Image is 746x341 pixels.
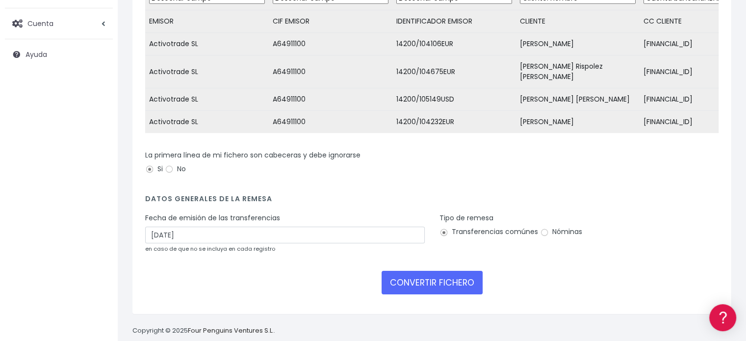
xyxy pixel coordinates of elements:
button: Contáctanos [10,262,186,280]
a: Ayuda [5,44,113,65]
td: [PERSON_NAME] Rispolez [PERSON_NAME] [516,55,640,88]
td: EMISOR [145,10,269,33]
td: CLIENTE [516,10,640,33]
label: Fecha de emisión de las transferencias [145,213,280,223]
label: Nóminas [540,227,582,237]
td: IDENTIFICADOR EMISOR [392,10,516,33]
span: Cuenta [27,18,53,28]
a: POWERED BY ENCHANT [135,283,189,292]
a: Videotutoriales [10,155,186,170]
a: Formatos [10,124,186,139]
label: Si [145,164,163,174]
a: API [10,251,186,266]
a: General [10,210,186,226]
a: Información general [10,83,186,99]
p: Copyright © 2025 . [132,326,275,336]
td: Activotrade SL [145,55,269,88]
h4: Datos generales de la remesa [145,195,719,208]
label: Transferencias comúnes [439,227,538,237]
td: [PERSON_NAME] [516,33,640,55]
td: A64911100 [269,88,392,111]
label: No [165,164,186,174]
small: en caso de que no se incluya en cada registro [145,245,275,253]
a: Cuenta [5,13,113,34]
button: CONVERTIR FICHERO [382,271,483,294]
div: Programadores [10,236,186,245]
td: 14200/104106EUR [392,33,516,55]
a: Four Penguins Ventures S.L. [188,326,274,335]
td: 14200/105149USD [392,88,516,111]
td: A64911100 [269,111,392,133]
div: Convertir ficheros [10,108,186,118]
label: Tipo de remesa [439,213,493,223]
span: Ayuda [26,50,47,59]
div: Facturación [10,195,186,204]
td: Activotrade SL [145,111,269,133]
td: A64911100 [269,55,392,88]
a: Problemas habituales [10,139,186,155]
td: Activotrade SL [145,88,269,111]
a: Perfiles de empresas [10,170,186,185]
td: 14200/104675EUR [392,55,516,88]
td: A64911100 [269,33,392,55]
td: Activotrade SL [145,33,269,55]
td: [PERSON_NAME] [PERSON_NAME] [516,88,640,111]
td: [PERSON_NAME] [516,111,640,133]
td: CIF EMISOR [269,10,392,33]
label: La primera línea de mi fichero son cabeceras y debe ignorarse [145,150,360,160]
div: Información general [10,68,186,78]
td: 14200/104232EUR [392,111,516,133]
